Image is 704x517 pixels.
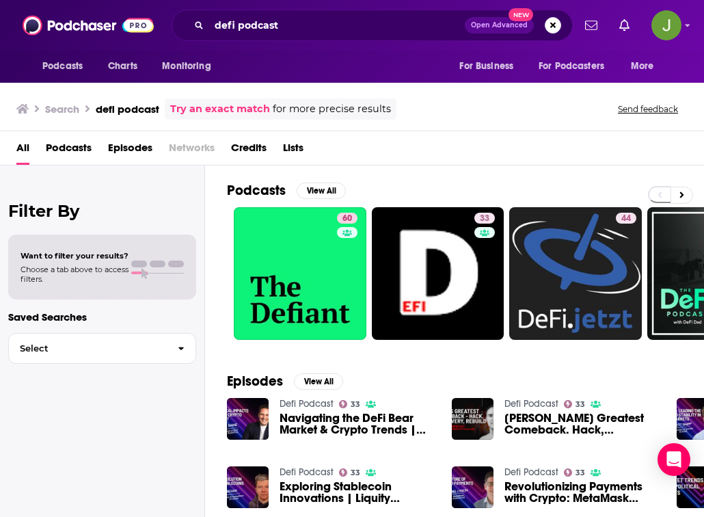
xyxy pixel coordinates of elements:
[227,373,343,390] a: EpisodesView All
[280,398,334,410] a: Defi Podcast
[616,213,636,224] a: 44
[530,53,624,79] button: open menu
[504,466,558,478] a: Defi Podcast
[294,373,343,390] button: View All
[9,344,167,353] span: Select
[45,103,79,116] h3: Search
[504,412,660,436] span: [PERSON_NAME] Greatest Comeback. Hack, Recovery, Rebuild with [PERSON_NAME], Eulerlabs | DeFi Pod...
[471,22,528,29] span: Open Advanced
[452,466,493,508] img: Revolutionizing Payments with Crypto: MetaMask Institutional | DeFi Podcast #51
[234,207,366,340] a: 60
[231,137,267,165] a: Credits
[651,10,681,40] span: Logged in as jon47193
[297,183,346,199] button: View All
[283,137,303,165] a: Lists
[99,53,146,79] a: Charts
[372,207,504,340] a: 33
[227,373,283,390] h2: Episodes
[108,137,152,165] a: Episodes
[621,53,671,79] button: open menu
[539,57,604,76] span: For Podcasters
[152,53,228,79] button: open menu
[504,398,558,410] a: Defi Podcast
[169,137,215,165] span: Networks
[339,400,361,408] a: 33
[280,481,435,504] a: Exploring Stablecoin Innovations | Liquity Protocol | DeFi Podcast #43
[351,401,360,408] span: 33
[108,57,137,76] span: Charts
[614,14,635,37] a: Show notifications dropdown
[651,10,681,40] img: User Profile
[33,53,100,79] button: open menu
[631,57,654,76] span: More
[8,333,196,364] button: Select
[227,466,269,508] img: Exploring Stablecoin Innovations | Liquity Protocol | DeFi Podcast #43
[351,470,360,476] span: 33
[46,137,92,165] a: Podcasts
[170,101,270,117] a: Try an exact match
[172,10,573,41] div: Search podcasts, credits, & more...
[621,212,631,226] span: 44
[342,212,352,226] span: 60
[509,8,533,21] span: New
[459,57,513,76] span: For Business
[227,182,286,199] h2: Podcasts
[509,207,642,340] a: 44
[474,213,495,224] a: 33
[465,17,534,34] button: Open AdvancedNew
[658,443,690,476] div: Open Intercom Messenger
[504,412,660,436] a: DeFi’s Greatest Comeback. Hack, Recovery, Rebuild with Michael Bentley, Eulerlabs | DeFi Podcast #73
[209,14,465,36] input: Search podcasts, credits, & more...
[651,10,681,40] button: Show profile menu
[21,251,128,261] span: Want to filter your results?
[564,400,586,408] a: 33
[227,182,346,199] a: PodcastsView All
[450,53,530,79] button: open menu
[339,468,361,477] a: 33
[8,310,196,323] p: Saved Searches
[16,137,29,165] a: All
[576,401,585,408] span: 33
[504,481,660,504] a: Revolutionizing Payments with Crypto: MetaMask Institutional | DeFi Podcast #51
[42,57,83,76] span: Podcasts
[452,398,493,440] img: DeFi’s Greatest Comeback. Hack, Recovery, Rebuild with Michael Bentley, Eulerlabs | DeFi Podcast #73
[576,470,585,476] span: 33
[580,14,603,37] a: Show notifications dropdown
[23,12,154,38] img: Podchaser - Follow, Share and Rate Podcasts
[273,101,391,117] span: for more precise results
[8,201,196,221] h2: Filter By
[480,212,489,226] span: 33
[162,57,211,76] span: Monitoring
[614,103,682,115] button: Send feedback
[564,468,586,477] a: 33
[227,398,269,440] img: Navigating the DeFi Bear Market & Crypto Trends | DeFi Podcast #41
[21,265,128,284] span: Choose a tab above to access filters.
[96,103,159,116] h3: defi podcast
[280,466,334,478] a: Defi Podcast
[337,213,357,224] a: 60
[280,412,435,436] a: Navigating the DeFi Bear Market & Crypto Trends | DeFi Podcast #41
